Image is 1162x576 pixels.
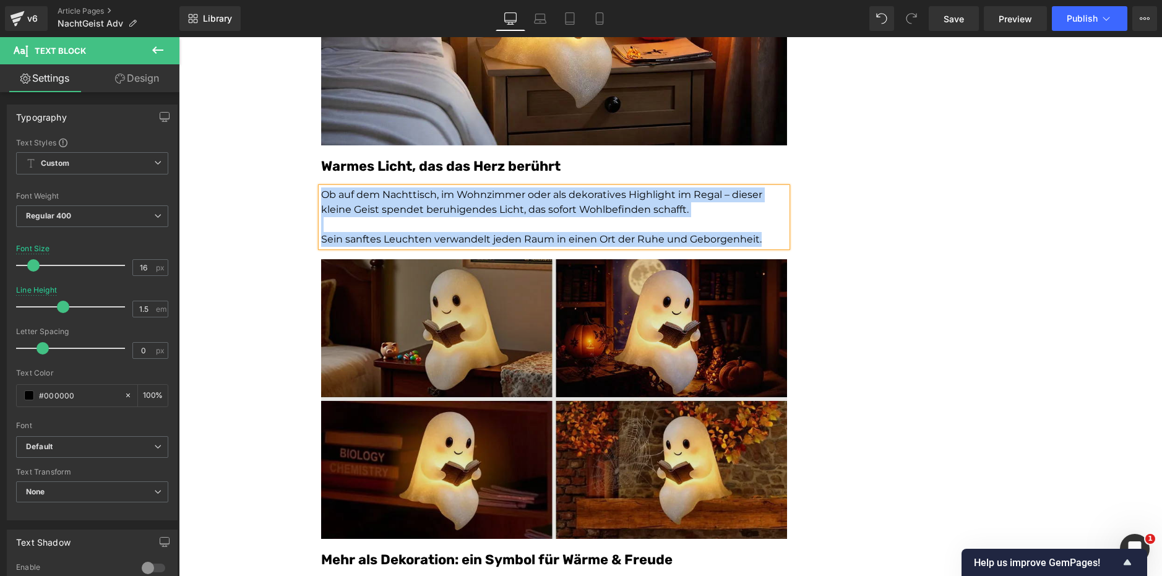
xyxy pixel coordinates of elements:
[899,6,924,31] button: Redo
[16,327,168,336] div: Letter Spacing
[1132,6,1157,31] button: More
[585,6,614,31] a: Mobile
[142,121,382,137] font: Warmes Licht, das das Herz berührt
[156,305,166,313] span: em
[16,562,129,575] div: Enable
[92,64,182,92] a: Design
[179,6,241,31] a: New Library
[26,442,53,452] i: Default
[156,264,166,272] span: px
[142,195,608,210] p: Sein sanftes Leuchten verwandelt jeden Raum in einen Ort der Ruhe und Geborgenheit.
[999,12,1032,25] span: Preview
[16,244,50,253] div: Font Size
[142,514,494,531] font: Mehr als Dekoration: ein Symbol für Wärme & Freude
[203,13,232,24] span: Library
[26,211,72,220] b: Regular 400
[974,557,1120,569] span: Help us improve GemPages!
[26,487,45,496] b: None
[944,12,964,25] span: Save
[16,286,57,294] div: Line Height
[58,19,123,28] span: NachtGeist Adv
[16,468,168,476] div: Text Transform
[156,346,166,355] span: px
[555,6,585,31] a: Tablet
[25,11,40,27] div: v6
[16,530,71,548] div: Text Shadow
[16,105,67,123] div: Typography
[1120,534,1150,564] iframe: Intercom live chat
[16,192,168,200] div: Font Weight
[869,6,894,31] button: Undo
[1145,534,1155,544] span: 1
[142,150,608,180] p: Ob auf dem Nachttisch, im Wohnzimmer oder als dekoratives Highlight im Regal – dieser kleine Geis...
[1052,6,1127,31] button: Publish
[525,6,555,31] a: Laptop
[16,137,168,147] div: Text Styles
[16,421,168,430] div: Font
[496,6,525,31] a: Desktop
[984,6,1047,31] a: Preview
[1067,14,1098,24] span: Publish
[5,6,48,31] a: v6
[16,369,168,377] div: Text Color
[39,389,118,402] input: Color
[58,6,179,16] a: Article Pages
[41,158,69,169] b: Custom
[138,385,168,406] div: %
[35,46,86,56] span: Text Block
[974,555,1135,570] button: Show survey - Help us improve GemPages!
